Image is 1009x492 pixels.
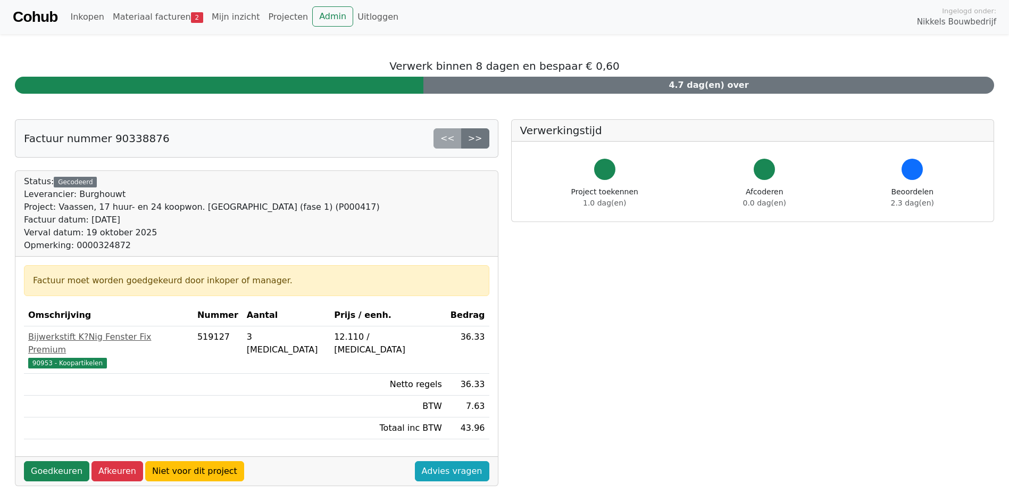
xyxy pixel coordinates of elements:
[743,199,786,207] span: 0.0 dag(en)
[312,6,353,27] a: Admin
[917,16,996,28] span: Nikkels Bouwbedrijf
[24,214,380,226] div: Factuur datum: [DATE]
[191,12,203,23] span: 2
[520,124,986,137] h5: Verwerkingstijd
[24,132,170,145] h5: Factuur nummer 90338876
[446,305,489,326] th: Bedrag
[446,396,489,417] td: 7.63
[54,177,97,187] div: Gecodeerd
[66,6,108,28] a: Inkopen
[330,417,446,439] td: Totaal inc BTW
[24,175,380,252] div: Status:
[28,331,189,369] a: Bijwerkstift K?Nig Fenster Fix Premium90953 - Koopartikelen
[28,358,107,368] span: 90953 - Koopartikelen
[446,326,489,374] td: 36.33
[28,331,189,356] div: Bijwerkstift K?Nig Fenster Fix Premium
[207,6,264,28] a: Mijn inzicht
[446,374,489,396] td: 36.33
[353,6,403,28] a: Uitloggen
[264,6,312,28] a: Projecten
[91,461,143,481] a: Afkeuren
[743,186,786,209] div: Afcoderen
[24,305,193,326] th: Omschrijving
[193,326,243,374] td: 519127
[193,305,243,326] th: Nummer
[24,226,380,239] div: Verval datum: 19 oktober 2025
[24,188,380,201] div: Leverancier: Burghouwt
[571,186,638,209] div: Project toekennen
[942,6,996,16] span: Ingelogd onder:
[330,374,446,396] td: Netto regels
[583,199,626,207] span: 1.0 dag(en)
[247,331,326,356] div: 3 [MEDICAL_DATA]
[334,331,442,356] div: 12.110 / [MEDICAL_DATA]
[24,239,380,252] div: Opmerking: 0000324872
[415,461,489,481] a: Advies vragen
[423,77,994,94] div: 4.7 dag(en) over
[145,461,244,481] a: Niet voor dit project
[891,186,934,209] div: Beoordelen
[330,396,446,417] td: BTW
[24,201,380,214] div: Project: Vaassen, 17 huur- en 24 koopwon. [GEOGRAPHIC_DATA] (fase 1) (P000417)
[109,6,207,28] a: Materiaal facturen2
[330,305,446,326] th: Prijs / eenh.
[33,274,480,287] div: Factuur moet worden goedgekeurd door inkoper of manager.
[891,199,934,207] span: 2.3 dag(en)
[461,128,489,149] a: >>
[15,60,994,72] h5: Verwerk binnen 8 dagen en bespaar € 0,60
[24,461,89,481] a: Goedkeuren
[13,4,57,30] a: Cohub
[446,417,489,439] td: 43.96
[243,305,330,326] th: Aantal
